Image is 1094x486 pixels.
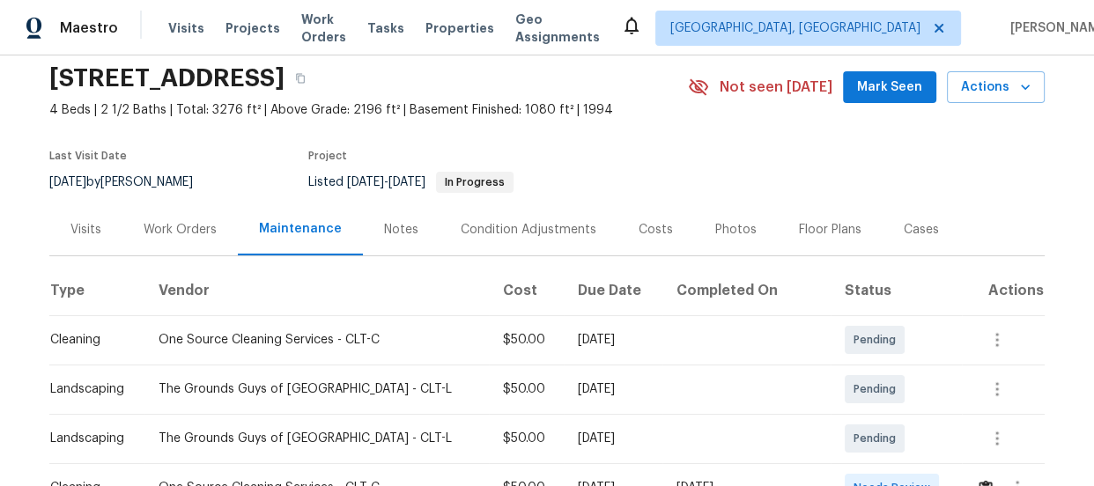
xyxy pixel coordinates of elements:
[367,22,404,34] span: Tasks
[425,19,494,37] span: Properties
[49,101,688,119] span: 4 Beds | 2 1/2 Baths | Total: 3276 ft² | Above Grade: 2196 ft² | Basement Finished: 1080 ft² | 1994
[578,380,647,398] div: [DATE]
[347,176,425,188] span: -
[831,266,962,315] th: Status
[168,19,204,37] span: Visits
[715,221,757,239] div: Photos
[285,63,316,94] button: Copy Address
[662,266,832,315] th: Completed On
[438,177,512,188] span: In Progress
[50,380,130,398] div: Landscaping
[70,221,101,239] div: Visits
[515,11,600,46] span: Geo Assignments
[639,221,673,239] div: Costs
[50,331,130,349] div: Cleaning
[962,266,1045,315] th: Actions
[49,176,86,188] span: [DATE]
[961,77,1031,99] span: Actions
[578,331,647,349] div: [DATE]
[461,221,596,239] div: Condition Adjustments
[904,221,939,239] div: Cases
[947,71,1045,104] button: Actions
[301,11,346,46] span: Work Orders
[854,430,903,447] span: Pending
[854,380,903,398] span: Pending
[503,380,551,398] div: $50.00
[384,221,418,239] div: Notes
[49,70,285,87] h2: [STREET_ADDRESS]
[347,176,384,188] span: [DATE]
[799,221,861,239] div: Floor Plans
[49,151,127,161] span: Last Visit Date
[60,19,118,37] span: Maestro
[159,380,475,398] div: The Grounds Guys of [GEOGRAPHIC_DATA] - CLT-L
[159,430,475,447] div: The Grounds Guys of [GEOGRAPHIC_DATA] - CLT-L
[720,78,832,96] span: Not seen [DATE]
[388,176,425,188] span: [DATE]
[503,331,551,349] div: $50.00
[49,172,214,193] div: by [PERSON_NAME]
[857,77,922,99] span: Mark Seen
[50,430,130,447] div: Landscaping
[308,176,514,188] span: Listed
[159,331,475,349] div: One Source Cleaning Services - CLT-C
[503,430,551,447] div: $50.00
[259,220,342,238] div: Maintenance
[564,266,662,315] th: Due Date
[843,71,936,104] button: Mark Seen
[144,221,217,239] div: Work Orders
[489,266,565,315] th: Cost
[854,331,903,349] span: Pending
[308,151,347,161] span: Project
[49,266,144,315] th: Type
[225,19,280,37] span: Projects
[670,19,920,37] span: [GEOGRAPHIC_DATA], [GEOGRAPHIC_DATA]
[578,430,647,447] div: [DATE]
[144,266,489,315] th: Vendor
